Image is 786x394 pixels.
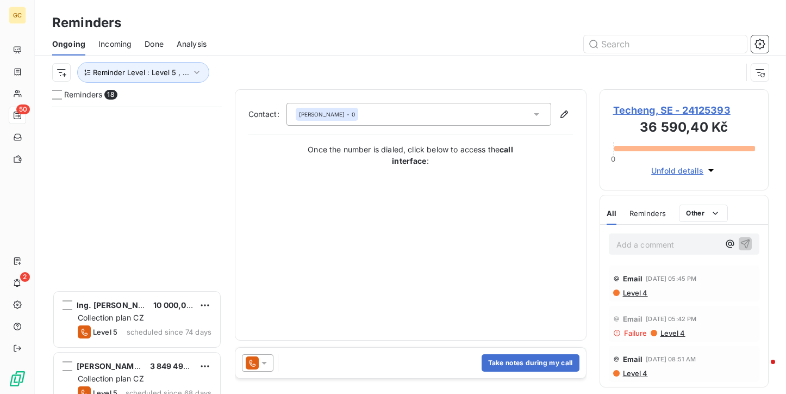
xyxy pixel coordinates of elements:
[584,35,747,53] input: Search
[177,39,207,50] span: Analysis
[20,272,30,282] span: 2
[64,89,102,100] span: Reminders
[16,104,30,114] span: 50
[607,209,616,218] span: All
[749,357,775,383] iframe: Intercom live chat
[613,118,756,139] h3: 36 590,40 Kč
[78,313,144,322] span: Collection plan CZ
[153,300,202,310] span: 10 000,00 Kč
[98,39,132,50] span: Incoming
[299,110,355,118] div: - 0
[93,68,189,77] span: Reminder Level : Level 5 , ...
[248,109,286,120] label: Contact:
[52,13,121,33] h3: Reminders
[646,275,696,282] span: [DATE] 05:45 PM
[299,110,345,118] span: [PERSON_NAME]
[77,300,159,310] span: Ing. [PERSON_NAME]
[9,7,26,24] div: GC
[624,329,647,337] span: Failure
[150,361,212,371] span: 3 849 493,84 Kč
[622,288,648,297] span: Level 4
[77,62,209,83] button: Reminder Level : Level 5 , ...
[9,370,26,387] img: Logo LeanPay
[78,374,144,383] span: Collection plan CZ
[651,165,703,176] span: Unfold details
[104,90,117,100] span: 18
[52,39,85,50] span: Ongoing
[622,369,648,378] span: Level 4
[659,329,685,337] span: Level 4
[611,155,615,163] span: 0
[623,274,643,283] span: Email
[93,328,117,336] span: Level 5
[145,39,164,50] span: Done
[77,361,167,371] span: [PERSON_NAME], s.r.o.
[623,355,643,364] span: Email
[623,315,643,323] span: Email
[679,205,728,222] button: Other
[52,107,222,394] div: grid
[482,354,579,372] button: Take notes during my call
[613,103,756,118] span: Techeng, SE - 24125393
[646,316,696,322] span: [DATE] 05:42 PM
[648,164,720,177] button: Unfold details
[302,144,519,167] p: Once the number is dialed, click below to access the :
[127,328,211,336] span: scheduled since 74 days
[629,209,666,218] span: Reminders
[646,356,696,362] span: [DATE] 08:51 AM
